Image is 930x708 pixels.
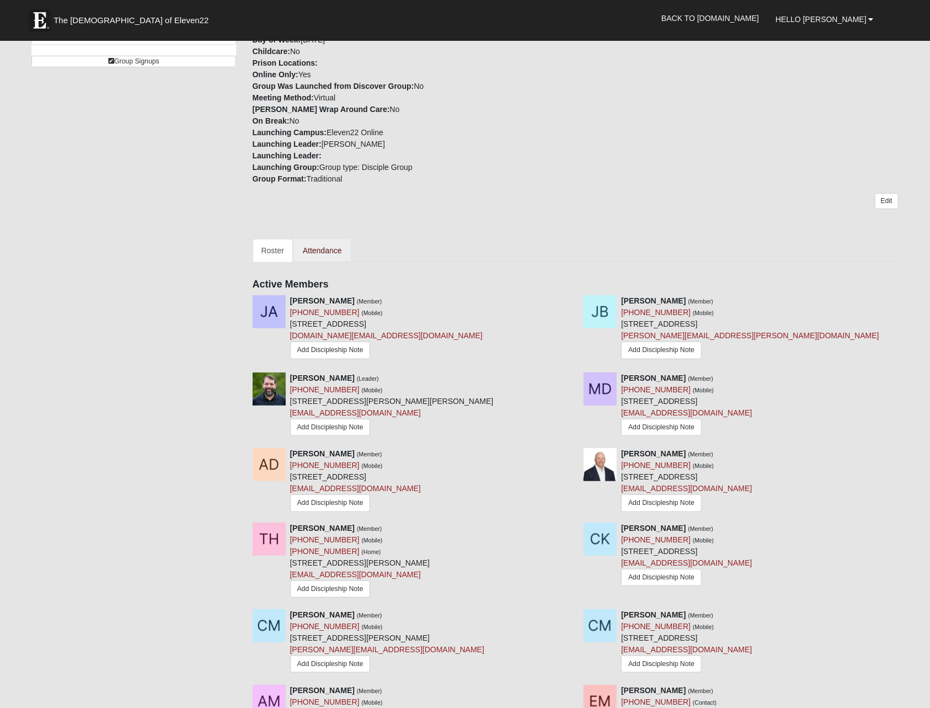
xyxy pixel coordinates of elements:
small: (Mobile) [693,387,714,393]
a: Roster [253,239,293,262]
strong: [PERSON_NAME] [290,374,355,382]
a: [PHONE_NUMBER] [290,535,360,544]
strong: [PERSON_NAME] [621,449,686,458]
a: [PHONE_NUMBER] [290,547,360,556]
span: The [DEMOGRAPHIC_DATA] of Eleven22 [54,15,209,26]
small: (Home) [362,549,381,555]
small: (Mobile) [362,387,383,393]
small: (Member) [688,298,714,305]
div: [STREET_ADDRESS] [621,295,879,364]
strong: Launching Leader: [253,140,322,148]
strong: [PERSON_NAME] Wrap Around Care: [253,105,390,114]
div: [STREET_ADDRESS][PERSON_NAME] [290,523,430,600]
small: (Mobile) [693,537,714,544]
h4: Active Members [253,279,899,291]
a: [PHONE_NUMBER] [621,535,691,544]
small: (Mobile) [362,462,383,469]
a: [PERSON_NAME][EMAIL_ADDRESS][PERSON_NAME][DOMAIN_NAME] [621,331,879,340]
small: (Leader) [357,375,379,382]
small: (Mobile) [362,310,383,316]
strong: [PERSON_NAME] [621,686,686,695]
a: [PHONE_NUMBER] [621,622,691,631]
a: [PHONE_NUMBER] [621,461,691,470]
a: [PHONE_NUMBER] [290,308,360,317]
strong: [PERSON_NAME] [621,524,686,533]
small: (Mobile) [693,624,714,630]
a: [PHONE_NUMBER] [621,308,691,317]
a: [PHONE_NUMBER] [621,385,691,394]
a: Add Discipleship Note [621,656,702,673]
small: (Member) [688,525,714,532]
small: (Mobile) [362,624,383,630]
strong: [PERSON_NAME] [290,296,355,305]
div: [STREET_ADDRESS] [621,448,752,514]
a: Add Discipleship Note [290,581,371,598]
div: [STREET_ADDRESS] [621,609,752,675]
a: [EMAIL_ADDRESS][DOMAIN_NAME] [290,570,421,579]
small: (Member) [357,525,382,532]
a: Group Signups [31,56,236,67]
strong: [PERSON_NAME] [290,524,355,533]
a: Add Discipleship Note [290,494,371,512]
strong: [PERSON_NAME] [290,686,355,695]
a: [EMAIL_ADDRESS][DOMAIN_NAME] [621,408,752,417]
small: (Mobile) [693,462,714,469]
div: [STREET_ADDRESS] [290,295,483,363]
a: [DOMAIN_NAME][EMAIL_ADDRESS][DOMAIN_NAME] [290,331,483,340]
strong: Launching Leader: [253,151,322,160]
a: The [DEMOGRAPHIC_DATA] of Eleven22 [23,4,244,31]
a: Add Discipleship Note [621,342,702,359]
small: (Member) [357,298,382,305]
div: [STREET_ADDRESS] [621,523,752,589]
div: [STREET_ADDRESS] [621,372,752,439]
a: Hello [PERSON_NAME] [767,6,882,33]
strong: Group Format: [253,174,307,183]
a: [EMAIL_ADDRESS][DOMAIN_NAME] [290,408,421,417]
a: [EMAIL_ADDRESS][DOMAIN_NAME] [290,484,421,493]
a: Add Discipleship Note [290,342,371,359]
small: (Member) [357,451,382,457]
a: Add Discipleship Note [621,419,702,436]
a: [PERSON_NAME][EMAIL_ADDRESS][DOMAIN_NAME] [290,645,484,654]
small: (Mobile) [693,310,714,316]
small: (Member) [357,688,382,694]
a: [EMAIL_ADDRESS][DOMAIN_NAME] [621,645,752,654]
strong: [PERSON_NAME] [290,449,355,458]
a: Attendance [294,239,351,262]
strong: [PERSON_NAME] [621,610,686,619]
strong: Meeting Method: [253,93,314,102]
a: [PHONE_NUMBER] [290,622,360,631]
small: (Member) [688,451,714,457]
small: (Member) [688,688,714,694]
strong: Online Only: [253,70,298,79]
a: [PHONE_NUMBER] [290,461,360,470]
a: [PHONE_NUMBER] [290,385,360,394]
a: Back to [DOMAIN_NAME] [653,4,767,32]
a: Add Discipleship Note [621,494,702,512]
small: (Member) [688,612,714,619]
a: Edit [875,193,899,209]
a: Add Discipleship Note [290,656,371,673]
strong: [PERSON_NAME] [621,296,686,305]
strong: Launching Group: [253,163,319,172]
strong: [PERSON_NAME] [290,610,355,619]
span: Hello [PERSON_NAME] [776,15,867,24]
strong: Prison Locations: [253,58,318,67]
div: [STREET_ADDRESS][PERSON_NAME] [290,609,484,677]
img: Eleven22 logo [29,9,51,31]
strong: On Break: [253,116,290,125]
a: [EMAIL_ADDRESS][DOMAIN_NAME] [621,484,752,493]
strong: [PERSON_NAME] [621,374,686,382]
strong: Launching Campus: [253,128,327,137]
a: Add Discipleship Note [621,569,702,586]
strong: Childcare: [253,47,290,56]
div: [STREET_ADDRESS] [290,448,421,514]
strong: Group Was Launched from Discover Group: [253,82,414,91]
small: (Member) [688,375,714,382]
small: (Member) [357,612,382,619]
a: [EMAIL_ADDRESS][DOMAIN_NAME] [621,558,752,567]
div: [STREET_ADDRESS][PERSON_NAME][PERSON_NAME] [290,372,494,440]
small: (Mobile) [362,537,383,544]
a: Add Discipleship Note [290,419,371,436]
